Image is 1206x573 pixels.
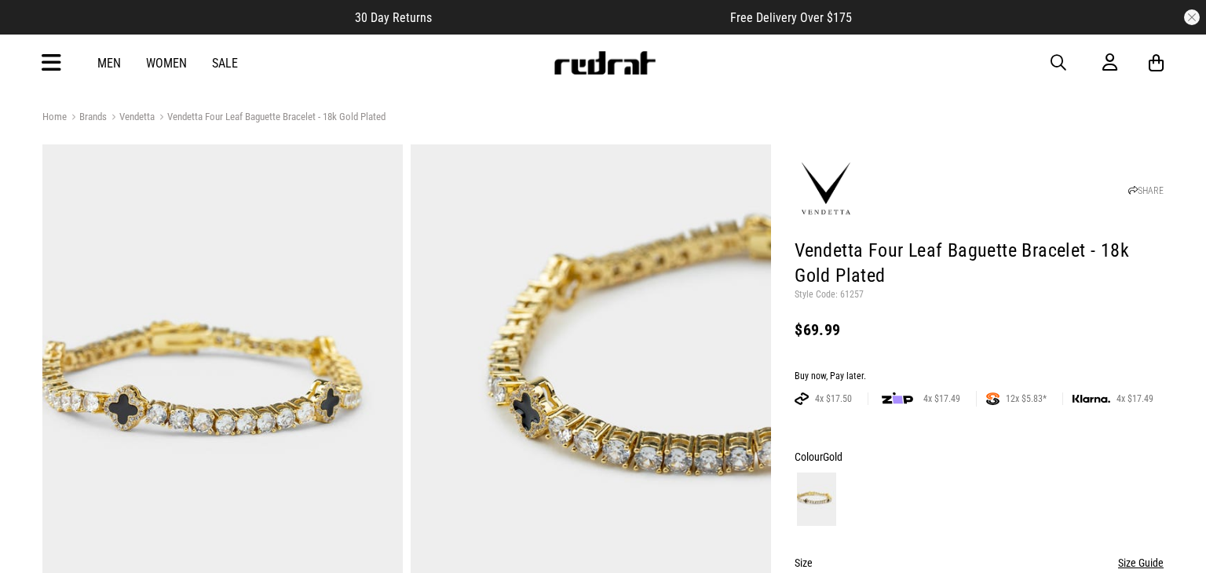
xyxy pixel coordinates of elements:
[107,111,155,126] a: Vendetta
[463,9,699,25] iframe: Customer reviews powered by Trustpilot
[795,392,809,405] img: AFTERPAY
[809,392,858,405] span: 4x $17.50
[797,473,836,526] img: Gold
[795,239,1164,289] h1: Vendetta Four Leaf Baguette Bracelet - 18k Gold Plated
[146,56,187,71] a: Women
[97,56,121,71] a: Men
[42,111,67,122] a: Home
[155,111,386,126] a: Vendetta Four Leaf Baguette Bracelet - 18k Gold Plated
[730,10,852,25] span: Free Delivery Over $175
[355,10,432,25] span: 30 Day Returns
[1110,392,1160,405] span: 4x $17.49
[917,392,967,405] span: 4x $17.49
[1073,395,1110,403] img: KLARNA
[553,51,656,75] img: Redrat logo
[795,553,1164,572] div: Size
[795,158,857,221] img: Vendetta
[823,451,842,463] span: Gold
[212,56,238,71] a: Sale
[67,111,107,126] a: Brands
[1118,553,1164,572] button: Size Guide
[795,289,1164,301] p: Style Code: 61257
[986,392,1000,405] img: SPLITPAY
[795,447,1164,466] div: Colour
[795,320,1164,339] div: $69.99
[882,391,913,407] img: zip
[1128,185,1164,196] a: SHARE
[795,370,1164,383] div: Buy now, Pay later.
[1000,392,1053,405] span: 12x $5.83*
